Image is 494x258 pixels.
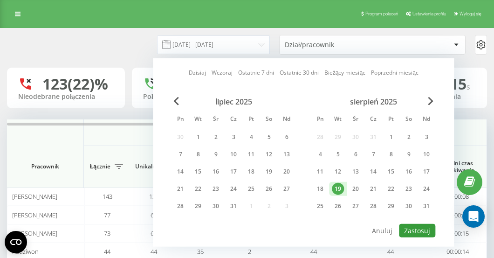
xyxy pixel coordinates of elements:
div: 13 [350,166,362,178]
div: 15 [192,166,204,178]
span: Łącznie [89,163,112,170]
div: 18 [314,183,326,195]
div: czw 14 sie 2025 [364,165,382,179]
div: czw 10 lip 2025 [225,147,242,161]
div: śr 16 lip 2025 [207,165,225,179]
abbr: piątek [244,113,258,127]
div: 25 [245,183,257,195]
div: Open Intercom Messenger [462,205,485,228]
div: sob 2 sie 2025 [400,130,418,144]
abbr: sobota [262,113,276,127]
div: pt 4 lip 2025 [242,130,260,144]
div: 30 [210,200,222,212]
span: 44 [104,247,110,256]
div: 19 [263,166,275,178]
abbr: poniedziałek [173,113,187,127]
div: 9 [403,148,415,160]
div: sob 23 sie 2025 [400,182,418,196]
div: 1 [385,131,397,143]
div: 27 [350,200,362,212]
div: czw 3 lip 2025 [225,130,242,144]
span: Program poleceń [365,11,398,16]
div: ndz 13 lip 2025 [278,147,295,161]
div: 12 [263,148,275,160]
div: sob 5 lip 2025 [260,130,278,144]
div: 3 [420,131,432,143]
abbr: czwartek [366,113,380,127]
div: 24 [227,183,240,195]
abbr: poniedziałek [313,113,327,127]
abbr: wtorek [191,113,205,127]
a: Ostatnie 7 dni [238,68,274,77]
span: 73 [104,229,110,237]
div: wt 1 lip 2025 [189,130,207,144]
div: czw 17 lip 2025 [225,165,242,179]
div: 6 [281,131,293,143]
span: 137 [149,192,159,201]
div: 19 [332,183,344,195]
div: 8 [192,148,204,160]
div: 8 [385,148,397,160]
div: 11 [314,166,326,178]
div: pt 25 lip 2025 [242,182,260,196]
div: pon 18 sie 2025 [311,182,329,196]
div: wt 15 lip 2025 [189,165,207,179]
div: 20 [281,166,293,178]
div: śr 9 lip 2025 [207,147,225,161]
span: [PERSON_NAME] [12,211,57,219]
div: 25 [314,200,326,212]
div: 2 [403,131,415,143]
div: 7 [367,148,379,160]
div: ndz 27 lip 2025 [278,182,295,196]
span: [PERSON_NAME] [12,229,57,237]
abbr: sobota [402,113,416,127]
div: pon 14 lip 2025 [172,165,189,179]
button: Zastosuj [399,224,435,237]
div: sob 12 lip 2025 [260,147,278,161]
div: czw 7 sie 2025 [364,147,382,161]
div: czw 31 lip 2025 [225,199,242,213]
div: 29 [192,200,204,212]
div: 2 [210,131,222,143]
div: sob 16 sie 2025 [400,165,418,179]
div: 10 [420,148,432,160]
div: czw 28 sie 2025 [364,199,382,213]
div: 21 [174,183,186,195]
div: 14 [174,166,186,178]
abbr: wtorek [331,113,345,127]
div: śr 27 sie 2025 [347,199,364,213]
div: ndz 20 lip 2025 [278,165,295,179]
div: 28 [367,200,379,212]
div: sierpień 2025 [311,97,435,106]
abbr: środa [349,113,363,127]
span: Pracownik [15,163,75,170]
abbr: środa [209,113,223,127]
div: ndz 3 sie 2025 [418,130,435,144]
div: 123 (22)% [42,75,108,93]
span: Unikalne [135,163,159,170]
a: Bieżący miesiąc [324,68,365,77]
div: 21 [367,183,379,195]
div: sob 9 sie 2025 [400,147,418,161]
div: sob 26 lip 2025 [260,182,278,196]
abbr: niedziela [419,113,433,127]
div: 7 [174,148,186,160]
abbr: piątek [384,113,398,127]
button: Open CMP widget [5,231,27,253]
div: 9 [210,148,222,160]
div: 18 [245,166,257,178]
div: sob 30 sie 2025 [400,199,418,213]
div: 4 [314,148,326,160]
div: Nieodebrane połączenia [18,93,114,101]
div: 16 [210,166,222,178]
div: wt 5 sie 2025 [329,147,347,161]
span: 44 [310,247,317,256]
div: pt 29 sie 2025 [382,199,400,213]
abbr: niedziela [280,113,294,127]
div: 29 [385,200,397,212]
div: wt 19 sie 2025 [329,182,347,196]
td: 00:00:05 [429,206,487,224]
div: śr 2 lip 2025 [207,130,225,144]
span: Średni czas oczekiwania [436,160,480,174]
div: 27 [281,183,293,195]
